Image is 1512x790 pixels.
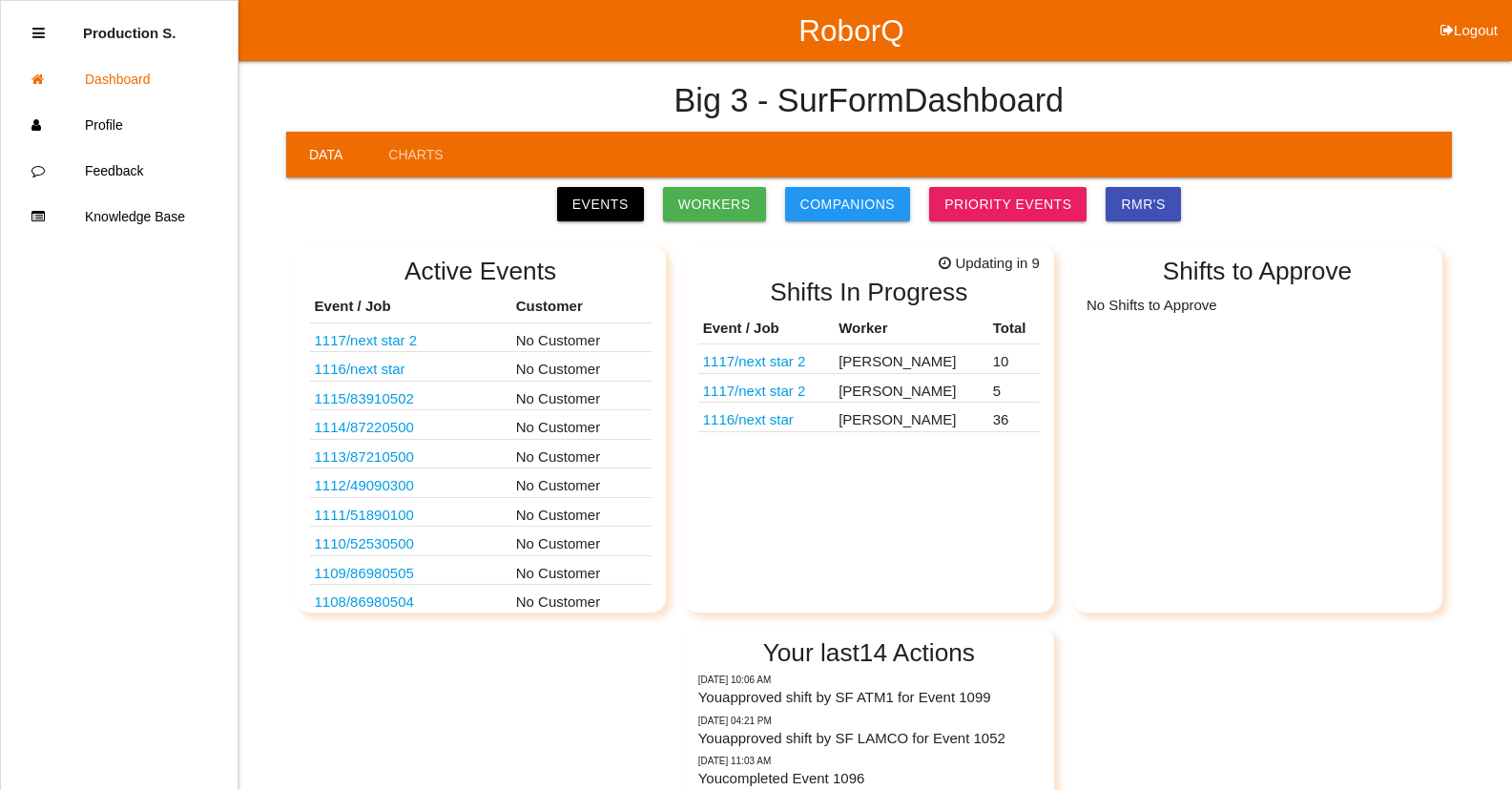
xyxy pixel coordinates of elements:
[834,403,988,432] td: [PERSON_NAME]
[698,403,834,432] td: N/A
[1,148,238,194] a: Feedback
[315,419,414,435] a: 1114/87220500
[1,56,238,102] a: Dashboard
[698,344,834,374] td: N/A
[834,344,988,374] td: [PERSON_NAME]
[310,381,511,410] td: D1016648R03 ATK M865 PROJECTILE TRAY
[315,448,414,465] a: 1113/87210500
[511,381,652,410] td: No Customer
[1,102,238,148] a: Profile
[315,593,414,610] a: 1108/86980504
[698,373,834,403] td: N/A
[310,352,511,382] td: Part No. N/A
[511,291,652,322] th: Customer
[988,403,1040,432] td: 36
[511,527,652,556] td: No Customer
[698,714,1040,728] p: 07/24/2025 04:21 PM
[511,352,652,382] td: No Customer
[310,497,511,527] td: 8.8/9.5 PINION GEAR TRAYS
[315,390,414,406] a: 1115/83910502
[698,279,1040,306] h2: Shifts In Progress
[315,565,414,581] a: 1109/86980505
[557,187,644,221] a: Events
[703,353,806,369] a: 1117/next star 2
[511,555,652,585] td: No Customer
[1087,258,1428,285] h2: Shifts to Approve
[785,187,911,221] a: Companions
[698,313,834,344] th: Event / Job
[286,132,365,177] a: Data
[939,253,1040,275] span: Updating in 9
[698,403,1040,432] tr: N/A
[310,527,511,556] td: HEMI COVER TIMING CHAIN VAC TRAY 0CD86761
[310,585,511,614] td: D1024903R1 - TMMTX ECI - CANISTER ASSY COAL
[511,439,652,468] td: No Customer
[929,187,1087,221] a: Priority Events
[315,535,414,551] a: 1110/52530500
[315,361,405,377] a: 1116/next star
[988,313,1040,344] th: Total
[315,332,418,348] a: 1117/next star 2
[698,687,1040,709] p: You approved shift by SF ATM1 for Event 1099
[310,291,511,322] th: Event / Job
[511,410,652,440] td: No Customer
[1,194,238,239] a: Knowledge Base
[511,585,652,614] td: No Customer
[834,313,988,344] th: Worker
[698,754,1040,768] p: 07/23/2025 11:03 AM
[698,639,1040,667] h2: Your last 14 Actions
[703,411,794,427] a: 1116/next star
[674,83,1065,119] h4: Big 3 - SurForm Dashboard
[511,322,652,352] td: No Customer
[988,344,1040,374] td: 10
[1087,291,1428,316] p: No Shifts to Approve
[511,468,652,498] td: No Customer
[663,187,766,221] a: Workers
[83,10,176,41] p: Production Shifts
[310,410,511,440] td: TA350 VF TRAYS
[32,10,45,56] div: Close
[310,555,511,585] td: D1024903R1 - TMMTX ECI - CANISTER ASSY COAL
[1106,187,1180,221] a: RMR's
[698,373,1040,403] tr: N/A
[988,373,1040,403] td: 5
[834,373,988,403] td: [PERSON_NAME]
[703,383,806,399] a: 1117/next star 2
[511,497,652,527] td: No Customer
[315,477,414,493] a: 1112/49090300
[315,507,414,523] a: 1111/51890100
[310,468,511,498] td: 8.1 PINION GEAR TRAYS
[698,728,1040,750] p: You approved shift by SF LAMCO for Event 1052
[310,439,511,468] td: TA349 VF TRAYS
[698,344,1040,374] tr: N/A
[310,322,511,352] td: Part No. N/A
[698,768,1040,790] p: You completed Event 1096
[310,258,652,285] h2: Active Events
[365,132,466,177] a: Charts
[698,673,1040,687] p: 08/07/2025 10:06 AM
